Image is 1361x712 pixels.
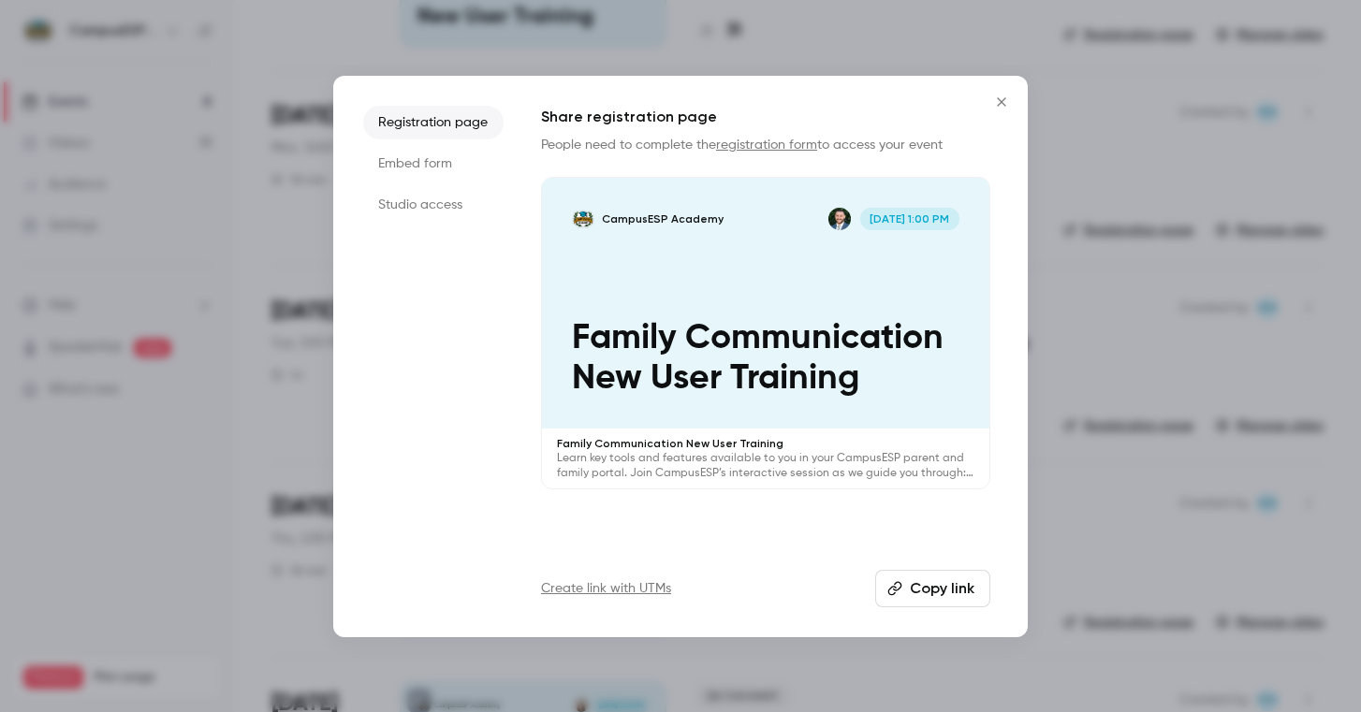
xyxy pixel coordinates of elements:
img: Albert Perera [828,208,851,230]
p: CampusESP Academy [602,211,724,226]
p: Family Communication New User Training [572,318,959,400]
p: People need to complete the to access your event [541,136,990,154]
h1: Share registration page [541,106,990,128]
img: Family Communication New User Training [572,208,594,230]
button: Close [983,83,1020,121]
li: Studio access [363,188,504,222]
p: Learn key tools and features available to you in your CampusESP parent and family portal. Join Ca... [557,451,974,481]
a: Create link with UTMs [541,579,671,598]
a: registration form [716,138,817,152]
a: Family Communication New User TrainingCampusESP AcademyAlbert Perera[DATE] 1:00 PMFamily Communic... [541,177,990,490]
span: [DATE] 1:00 PM [860,208,959,230]
p: Family Communication New User Training [557,436,974,451]
li: Registration page [363,106,504,139]
li: Embed form [363,147,504,181]
button: Copy link [875,570,990,607]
